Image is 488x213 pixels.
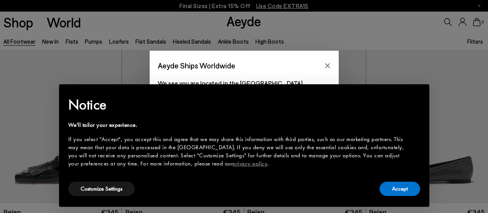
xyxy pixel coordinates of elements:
[380,182,420,196] button: Accept
[322,60,333,72] button: Close
[414,90,419,102] span: ×
[68,135,408,168] div: If you select "Accept", you accept this and agree that we may share this information with third p...
[158,59,235,72] span: Aeyde Ships Worldwide
[68,95,408,115] h2: Notice
[68,121,408,129] div: We'll tailor your experience.
[68,182,135,196] button: Customize Settings
[408,87,426,105] button: Close this notice
[233,160,267,167] a: privacy policy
